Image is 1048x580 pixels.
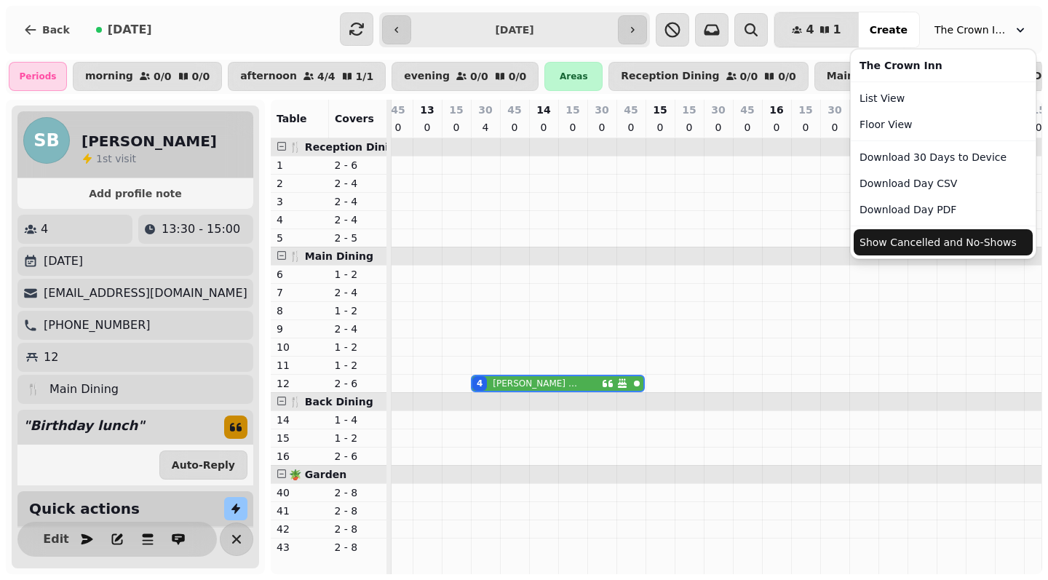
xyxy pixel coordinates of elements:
iframe: Chat Widget [975,510,1048,580]
div: The Crown Inn [850,49,1036,259]
button: Download 30 Days to Device [854,144,1033,170]
button: Download Day CSV [854,170,1033,196]
a: List View [854,85,1033,111]
a: Floor View [854,111,1033,138]
span: The Crown Inn [934,23,1007,37]
div: The Crown Inn [854,52,1033,79]
button: Download Day PDF [854,196,1033,223]
button: Show Cancelled and No-Shows [854,229,1033,255]
button: The Crown Inn [926,17,1036,43]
